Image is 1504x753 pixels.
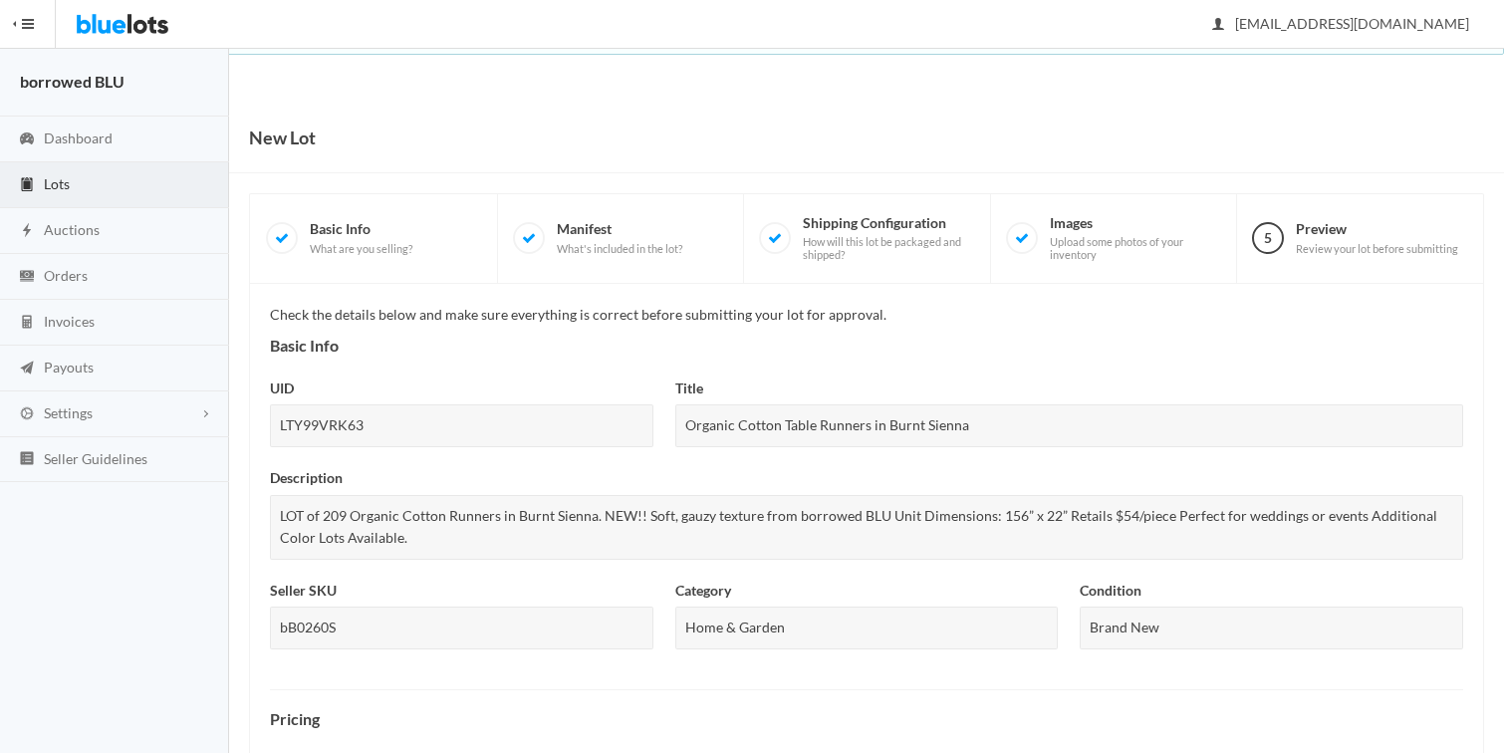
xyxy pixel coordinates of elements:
label: Description [270,467,343,490]
h4: Pricing [270,710,1463,728]
ion-icon: person [1208,16,1228,35]
ion-icon: list box [17,450,37,469]
span: Basic Info [310,220,412,255]
div: bB0260S [270,607,653,649]
span: Lots [44,175,70,192]
span: Preview [1296,220,1458,255]
ion-icon: calculator [17,314,37,333]
span: [EMAIL_ADDRESS][DOMAIN_NAME] [1213,15,1469,32]
span: How will this lot be packaged and shipped? [803,235,974,262]
label: Category [675,580,731,603]
div: Organic Cotton Table Runners in Burnt Sienna [675,404,1463,447]
span: Images [1050,214,1221,262]
span: Auctions [44,221,100,238]
span: Dashboard [44,129,113,146]
label: Title [675,377,703,400]
p: Check the details below and make sure everything is correct before submitting your lot for approval. [270,304,1463,327]
span: Settings [44,404,93,421]
span: Payouts [44,359,94,376]
div: LTY99VRK63 [270,404,653,447]
span: What are you selling? [310,242,412,256]
span: Manifest [557,220,682,255]
h4: Basic Info [270,337,1463,355]
label: Seller SKU [270,580,337,603]
span: Shipping Configuration [803,214,974,262]
strong: borrowed BLU [20,72,125,91]
ion-icon: cash [17,268,37,287]
span: 5 [1252,222,1284,254]
ion-icon: paper plane [17,360,37,378]
div: Brand New [1080,607,1463,649]
span: Seller Guidelines [44,450,147,467]
label: UID [270,377,294,400]
span: Review your lot before submitting [1296,242,1458,256]
span: Invoices [44,313,95,330]
ion-icon: speedometer [17,130,37,149]
div: Home & Garden [675,607,1059,649]
span: Upload some photos of your inventory [1050,235,1221,262]
span: What's included in the lot? [557,242,682,256]
h1: New Lot [249,123,316,152]
label: Condition [1080,580,1141,603]
ion-icon: flash [17,222,37,241]
div: LOT of 209 Organic Cotton Runners in Burnt Sienna. NEW!! Soft, gauzy texture from borrowed BLU Un... [270,495,1463,560]
ion-icon: cog [17,405,37,424]
span: Orders [44,267,88,284]
ion-icon: clipboard [17,176,37,195]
